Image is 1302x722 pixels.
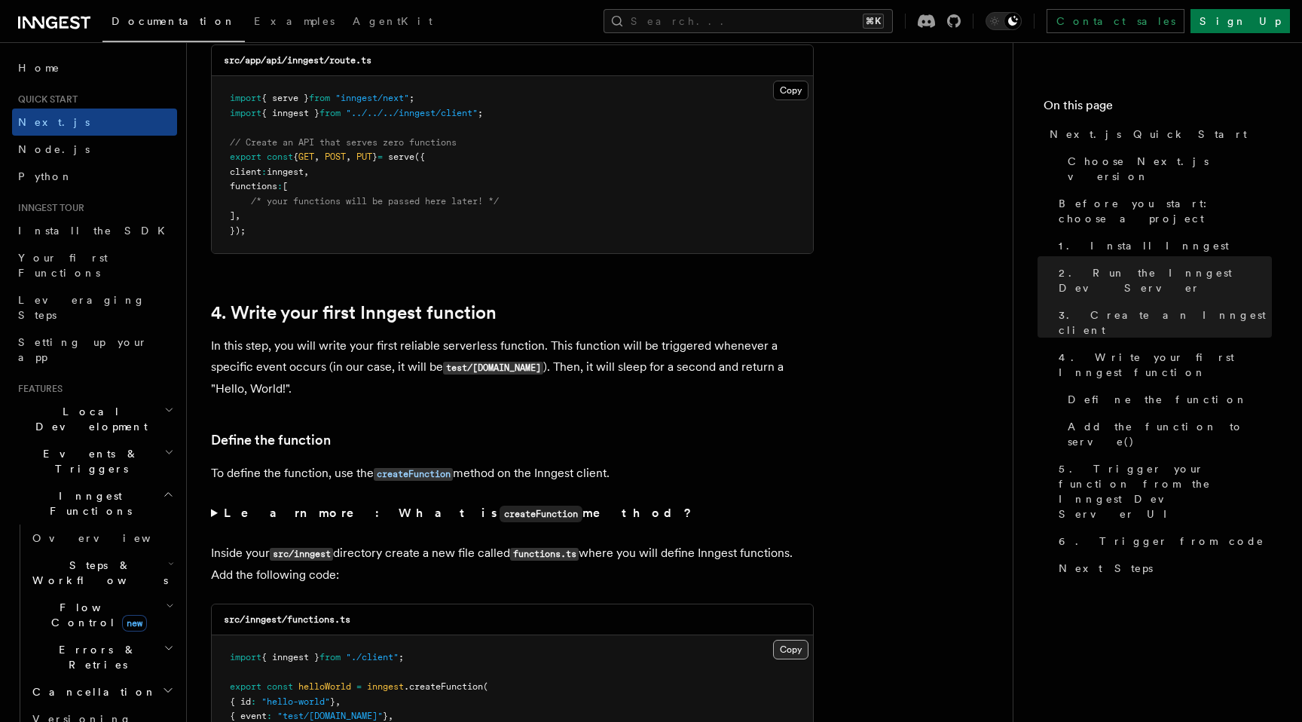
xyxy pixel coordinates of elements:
[12,217,177,244] a: Install the SDK
[211,430,331,451] a: Define the function
[409,93,414,103] span: ;
[773,81,808,100] button: Copy
[32,532,188,544] span: Overview
[1059,534,1264,549] span: 6. Trigger from code
[399,652,404,662] span: ;
[211,463,814,485] p: To define the function, use the method on the Inngest client.
[1053,259,1272,301] a: 2. Run the Inngest Dev Server
[1068,154,1272,184] span: Choose Next.js version
[367,681,404,692] span: inngest
[330,696,335,707] span: }
[230,93,261,103] span: import
[230,137,457,148] span: // Create an API that serves zero functions
[414,151,425,162] span: ({
[773,640,808,659] button: Copy
[26,600,166,630] span: Flow Control
[863,14,884,29] kbd: ⌘K
[12,286,177,329] a: Leveraging Steps
[346,151,351,162] span: ,
[1044,96,1272,121] h4: On this page
[267,681,293,692] span: const
[500,506,582,522] code: createFunction
[1068,419,1272,449] span: Add the function to serve()
[344,5,442,41] a: AgentKit
[230,711,267,721] span: { event
[230,652,261,662] span: import
[18,116,90,128] span: Next.js
[1068,392,1248,407] span: Define the function
[283,181,288,191] span: [
[510,548,579,561] code: functions.ts
[293,151,298,162] span: {
[261,696,330,707] span: "hello-world"
[1053,232,1272,259] a: 1. Install Inngest
[304,167,309,177] span: ,
[211,503,814,525] summary: Learn more: What iscreateFunctionmethod?
[267,151,293,162] span: const
[309,93,330,103] span: from
[1053,190,1272,232] a: Before you start: choose a project
[18,143,90,155] span: Node.js
[261,167,267,177] span: :
[26,684,157,699] span: Cancellation
[12,202,84,214] span: Inngest tour
[346,108,478,118] span: "../../../inngest/client"
[267,167,304,177] span: inngest
[388,711,393,721] span: ,
[1053,528,1272,555] a: 6. Trigger from code
[1059,265,1272,295] span: 2. Run the Inngest Dev Server
[230,108,261,118] span: import
[314,151,319,162] span: ,
[18,336,148,363] span: Setting up your app
[235,210,240,221] span: ,
[18,294,145,321] span: Leveraging Steps
[1059,561,1153,576] span: Next Steps
[245,5,344,41] a: Examples
[319,108,341,118] span: from
[12,446,164,476] span: Events & Triggers
[251,196,499,207] span: /* your functions will be passed here later! */
[478,108,483,118] span: ;
[251,696,256,707] span: :
[12,383,63,395] span: Features
[1059,238,1229,253] span: 1. Install Inngest
[26,594,177,636] button: Flow Controlnew
[18,60,60,75] span: Home
[26,525,177,552] a: Overview
[986,12,1022,30] button: Toggle dark mode
[404,681,483,692] span: .createFunction
[604,9,893,33] button: Search...⌘K
[230,225,246,236] span: });
[18,252,108,279] span: Your first Functions
[26,558,168,588] span: Steps & Workflows
[12,54,177,81] a: Home
[12,244,177,286] a: Your first Functions
[1062,148,1272,190] a: Choose Next.js version
[254,15,335,27] span: Examples
[1059,307,1272,338] span: 3. Create an Inngest client
[12,440,177,482] button: Events & Triggers
[261,652,319,662] span: { inngest }
[1059,350,1272,380] span: 4. Write your first Inngest function
[335,696,341,707] span: ,
[356,151,372,162] span: PUT
[388,151,414,162] span: serve
[12,93,78,106] span: Quick start
[1059,196,1272,226] span: Before you start: choose a project
[12,488,163,519] span: Inngest Functions
[443,362,543,375] code: test/[DOMAIN_NAME]
[230,681,261,692] span: export
[224,55,371,66] code: src/app/api/inngest/route.ts
[211,335,814,399] p: In this step, you will write your first reliable serverless function. This function will be trigg...
[102,5,245,42] a: Documentation
[483,681,488,692] span: (
[277,181,283,191] span: :
[12,163,177,190] a: Python
[1053,555,1272,582] a: Next Steps
[298,681,351,692] span: helloWorld
[230,167,261,177] span: client
[353,15,432,27] span: AgentKit
[1050,127,1247,142] span: Next.js Quick Start
[374,468,453,481] code: createFunction
[1059,461,1272,522] span: 5. Trigger your function from the Inngest Dev Server UI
